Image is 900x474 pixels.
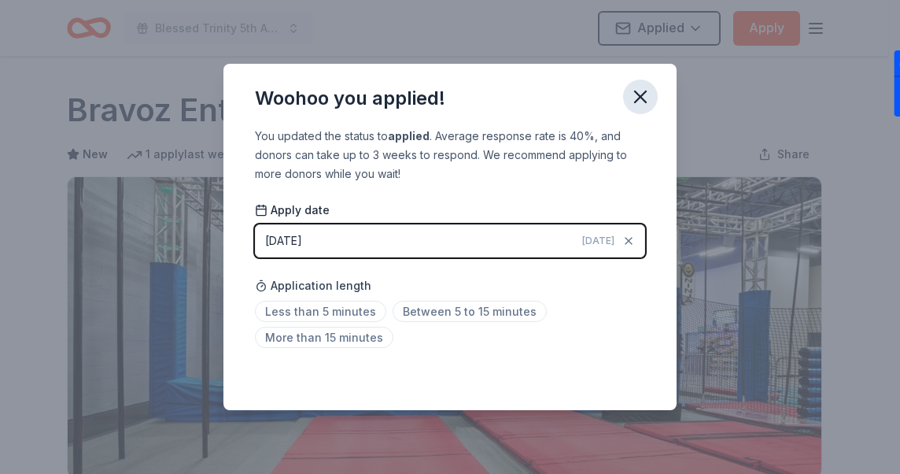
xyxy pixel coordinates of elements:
span: Apply date [255,202,330,218]
span: Application length [255,276,371,295]
button: [DATE][DATE] [255,224,645,257]
div: [DATE] [265,231,302,250]
span: More than 15 minutes [255,327,393,348]
div: You updated the status to . Average response rate is 40%, and donors can take up to 3 weeks to re... [255,127,645,183]
div: Woohoo you applied! [255,86,445,111]
span: [DATE] [582,235,614,247]
span: Between 5 to 15 minutes [393,301,547,322]
b: applied [388,129,430,143]
span: Less than 5 minutes [255,301,386,322]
